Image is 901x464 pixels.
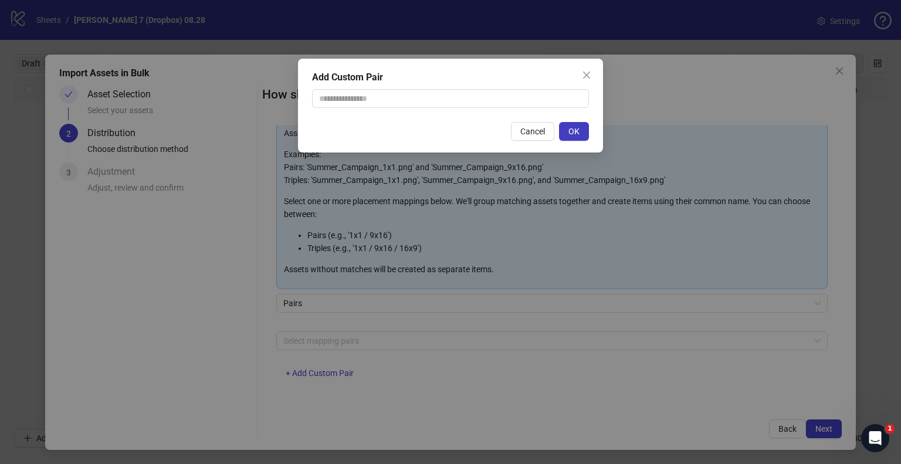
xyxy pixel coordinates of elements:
span: Cancel [520,127,545,136]
span: 1 [885,424,895,433]
button: Close [577,66,596,84]
span: close [582,70,591,80]
div: Add Custom Pair [312,70,589,84]
iframe: Intercom live chat [861,424,889,452]
button: OK [559,122,589,141]
span: OK [568,127,580,136]
button: Cancel [511,122,554,141]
